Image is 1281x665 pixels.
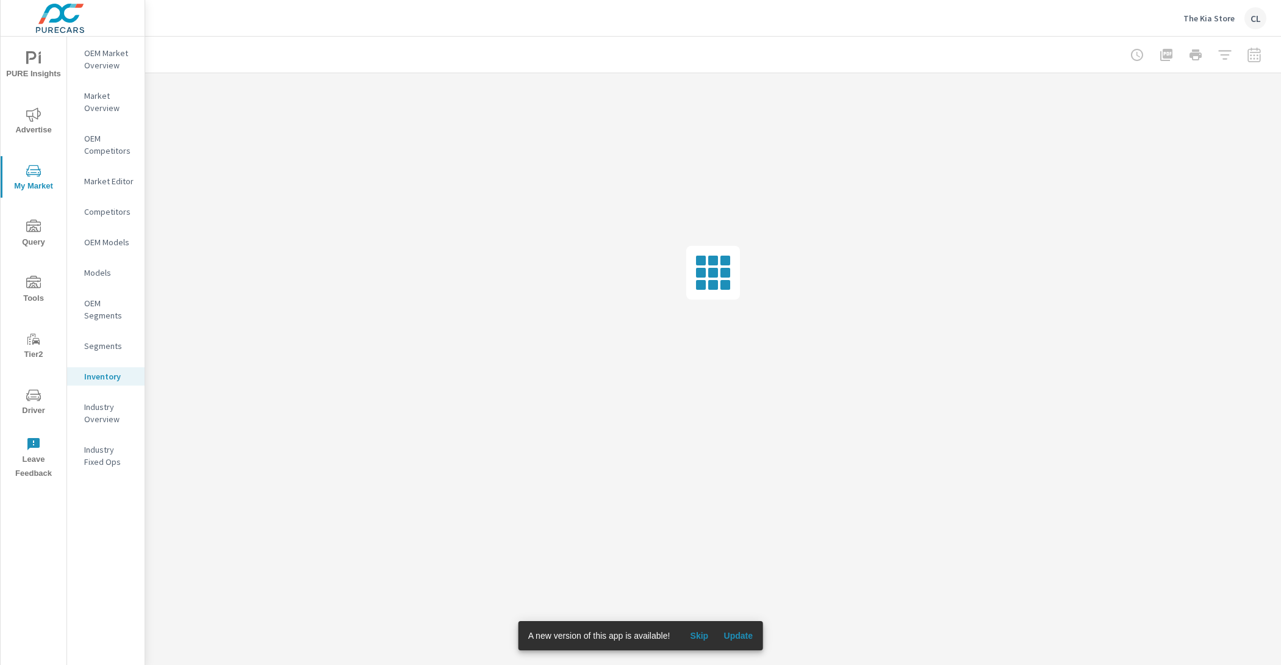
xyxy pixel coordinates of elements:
[67,172,145,190] div: Market Editor
[67,367,145,386] div: Inventory
[84,267,135,279] p: Models
[4,220,63,250] span: Query
[723,630,753,641] span: Update
[67,44,145,74] div: OEM Market Overview
[84,90,135,114] p: Market Overview
[67,203,145,221] div: Competitors
[84,47,135,71] p: OEM Market Overview
[84,297,135,322] p: OEM Segments
[67,233,145,251] div: OEM Models
[84,370,135,383] p: Inventory
[1244,7,1266,29] div: CL
[719,626,758,645] button: Update
[4,51,63,81] span: PURE Insights
[1183,13,1235,24] p: The Kia Store
[684,630,714,641] span: Skip
[67,129,145,160] div: OEM Competitors
[528,631,670,641] span: A new version of this app is available!
[4,107,63,137] span: Advertise
[4,276,63,306] span: Tools
[84,132,135,157] p: OEM Competitors
[67,87,145,117] div: Market Overview
[67,440,145,471] div: Industry Fixed Ops
[4,388,63,418] span: Driver
[1,37,66,486] div: nav menu
[84,175,135,187] p: Market Editor
[67,398,145,428] div: Industry Overview
[84,340,135,352] p: Segments
[84,236,135,248] p: OEM Models
[84,206,135,218] p: Competitors
[84,444,135,468] p: Industry Fixed Ops
[4,332,63,362] span: Tier2
[67,337,145,355] div: Segments
[4,164,63,193] span: My Market
[4,437,63,481] span: Leave Feedback
[67,294,145,325] div: OEM Segments
[67,264,145,282] div: Models
[84,401,135,425] p: Industry Overview
[680,626,719,645] button: Skip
